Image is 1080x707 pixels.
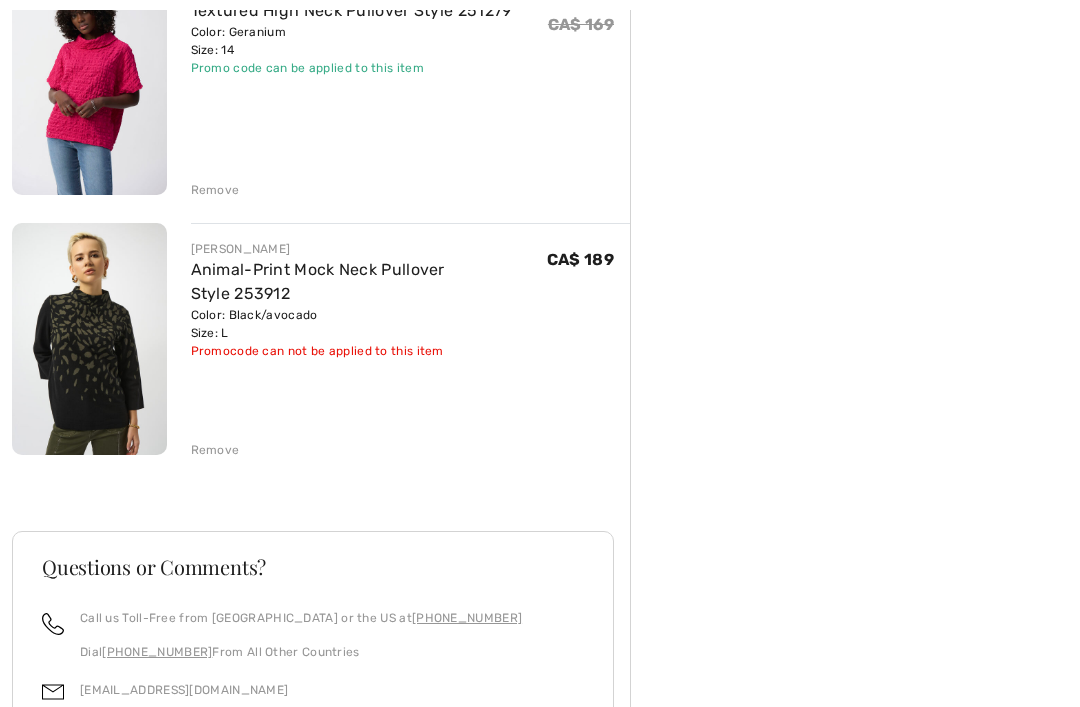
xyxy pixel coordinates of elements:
[102,645,212,659] a: [PHONE_NUMBER]
[42,613,64,635] img: call
[191,240,547,258] div: [PERSON_NAME]
[191,1,512,20] a: Textured High Neck Pullover Style 251279
[80,609,522,627] p: Call us Toll-Free from [GEOGRAPHIC_DATA] or the US at
[191,441,240,459] div: Remove
[191,23,512,59] div: Color: Geranium Size: 14
[12,223,167,454] img: Animal-Print Mock Neck Pullover Style 253912
[412,611,522,625] a: [PHONE_NUMBER]
[42,557,584,577] h3: Questions or Comments?
[42,681,64,703] img: email
[191,59,512,77] div: Promo code can be applied to this item
[191,342,547,360] div: Promocode can not be applied to this item
[191,260,445,303] a: Animal-Print Mock Neck Pullover Style 253912
[548,15,614,34] s: CA$ 169
[80,643,522,661] p: Dial From All Other Countries
[191,306,547,342] div: Color: Black/avocado Size: L
[191,181,240,199] div: Remove
[547,250,614,269] span: CA$ 189
[80,683,288,697] a: [EMAIL_ADDRESS][DOMAIN_NAME]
